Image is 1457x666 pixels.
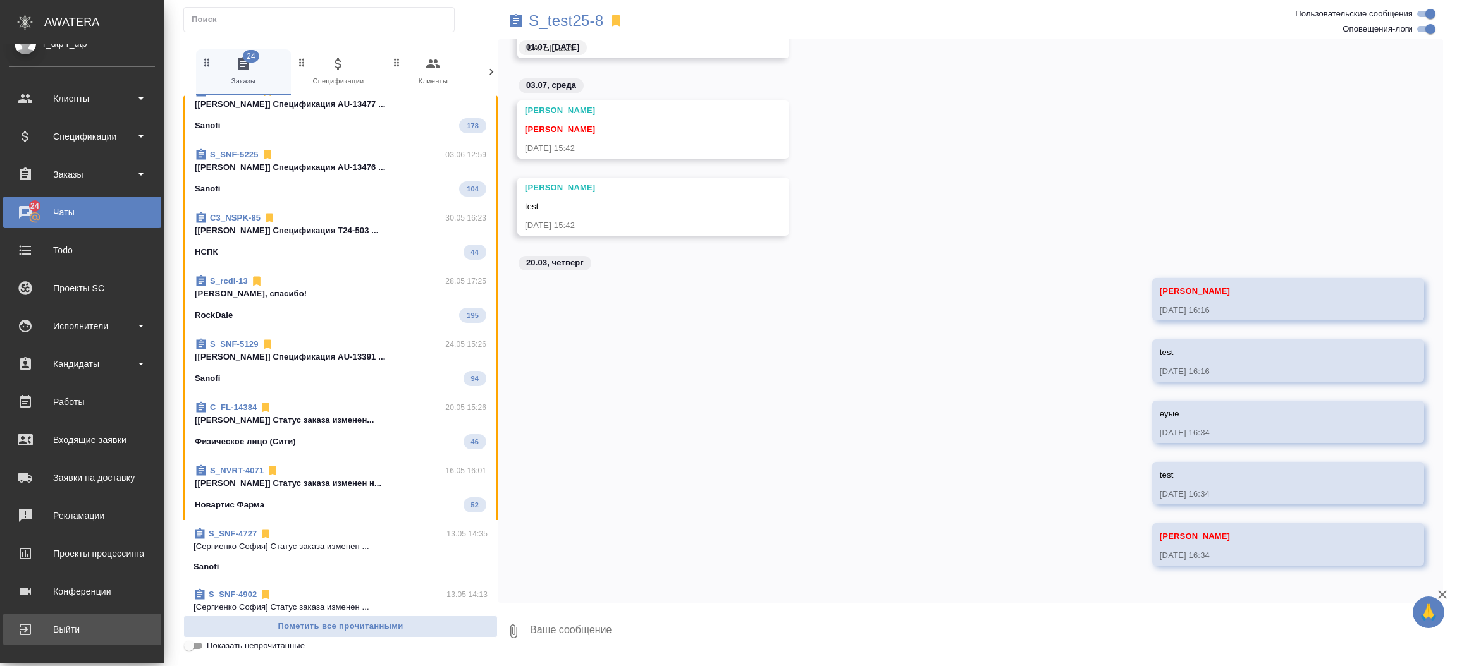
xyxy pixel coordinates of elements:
[3,614,161,645] a: Выйти
[391,56,403,68] svg: Зажми и перетащи, чтобы поменять порядок вкладок
[3,234,161,266] a: Todo
[195,351,486,363] p: [[PERSON_NAME]] Спецификация AU-13391 ...
[9,89,155,108] div: Клиенты
[9,392,155,411] div: Работы
[3,424,161,456] a: Входящие заявки
[529,15,603,27] a: S_test25-8
[445,148,486,161] p: 03.06 12:59
[1295,8,1413,20] span: Пользовательские сообщения
[194,540,488,553] p: [Сергиенко София] Статус заказа изменен ...
[192,11,454,28] input: Поиск
[195,477,486,490] p: [[PERSON_NAME]] Статус заказа изменен н...
[296,56,308,68] svg: Зажми и перетащи, чтобы поменять порядок вкладок
[525,142,745,155] div: [DATE] 15:42
[210,403,257,412] a: C_FL-14384
[525,202,539,211] span: test
[1160,304,1380,317] div: [DATE] 16:16
[9,241,155,260] div: Todo
[201,56,213,68] svg: Зажми и перетащи, чтобы поменять порядок вкладок
[1160,286,1230,296] span: [PERSON_NAME]
[1413,596,1444,628] button: 🙏
[1343,23,1413,35] span: Оповещения-логи
[195,414,486,427] p: [[PERSON_NAME]] Статус заказа изменен...
[209,590,257,599] a: S_SNF-4902
[3,197,161,228] a: 24Чаты
[195,98,486,111] p: [[PERSON_NAME]] Спецификация AU-13477 ...
[445,212,486,224] p: 30.05 16:23
[9,582,155,601] div: Конференции
[195,224,486,237] p: [[PERSON_NAME]] Спецификация T24-503 ...
[1160,549,1380,562] div: [DATE] 16:34
[3,386,161,418] a: Работы
[210,213,261,222] a: C3_NSPK-85
[195,288,486,300] p: [PERSON_NAME], спасибо!
[183,394,498,457] div: C_FL-1438420.05 15:26[[PERSON_NAME]] Статус заказа изменен...Физическое лицо (Сити)46
[464,435,486,448] span: 46
[445,338,486,351] p: 24.05 15:26
[259,401,272,414] svg: Отписаться
[210,276,248,286] a: S_rcdl-13
[195,183,221,195] p: Sanofi
[259,528,272,540] svg: Отписаться
[1160,470,1174,480] span: test
[526,41,579,54] p: 01.07, [DATE]
[195,372,221,385] p: Sanofi
[9,468,155,487] div: Заявки на доставку
[3,500,161,531] a: Рекламации
[1160,365,1380,378] div: [DATE] 16:16
[9,354,155,373] div: Кандидаты
[183,615,498,638] button: Пометить все прочитанными
[266,464,279,477] svg: Отписаться
[209,529,257,538] a: S_SNF-4727
[3,272,161,304] a: Проекты SC
[195,161,486,174] p: [[PERSON_NAME]] Спецификация AU-13476 ...
[9,317,155,336] div: Исполнители
[183,78,498,141] div: S_SNF-521303.06 12:59[[PERSON_NAME]] Спецификация AU-13477 ...Sanofi178
[9,279,155,298] div: Проекты SC
[9,430,155,449] div: Входящие заявки
[526,79,576,92] p: 03.07, среда
[210,466,264,475] a: S_NVRT-4071
[183,330,498,394] div: S_SNF-512924.05 15:26[[PERSON_NAME]] Спецификация AU-13391 ...Sanofi94
[195,499,264,511] p: Новартис Фарма
[261,338,274,351] svg: Отписаться
[195,119,221,132] p: Sanofi
[9,506,155,525] div: Рекламации
[3,462,161,493] a: Заявки на доставку
[1418,599,1439,626] span: 🙏
[250,275,263,288] svg: Отписаться
[464,499,486,511] span: 52
[1160,409,1179,418] span: еуые
[207,639,305,652] span: Показать непрочитанные
[1160,348,1174,357] span: test
[183,141,498,204] div: S_SNF-522503.06 12:59[[PERSON_NAME]] Спецификация AU-13476 ...Sanofi104
[183,267,498,330] div: S_rcdl-1328.05 17:25[PERSON_NAME], спасибо!RockDale195
[525,124,595,134] span: [PERSON_NAME]
[183,457,498,520] div: S_NVRT-407116.05 16:01[[PERSON_NAME]] Статус заказа изменен н...Новартис Фарма52
[183,520,498,581] div: S_SNF-472713.05 14:35[Сергиенко София] Статус заказа изменен ...Sanofi
[459,119,486,132] span: 178
[194,560,219,573] p: Sanofi
[464,372,486,385] span: 94
[195,246,218,258] p: НСПК
[525,219,745,232] div: [DATE] 15:42
[210,339,259,349] a: S_SNF-5129
[1160,531,1230,541] span: [PERSON_NAME]
[194,601,488,614] p: [Сергиенко София] Статус заказа изменен ...
[3,538,161,569] a: Проекты процессинга
[464,246,486,258] span: 44
[183,204,498,267] div: C3_NSPK-8530.05 16:23[[PERSON_NAME]] Спецификация T24-503 ...НСПК44
[243,50,259,63] span: 24
[261,148,274,161] svg: Отписаться
[445,464,486,477] p: 16.05 16:01
[296,56,381,87] span: Спецификации
[44,9,164,35] div: AWATERA
[201,56,286,87] span: Заказы
[459,309,486,322] span: 195
[190,619,491,634] span: Пометить все прочитанными
[525,104,745,117] div: [PERSON_NAME]
[459,183,486,195] span: 104
[445,275,486,288] p: 28.05 17:25
[3,576,161,607] a: Конференции
[195,435,296,448] p: Физическое лицо (Сити)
